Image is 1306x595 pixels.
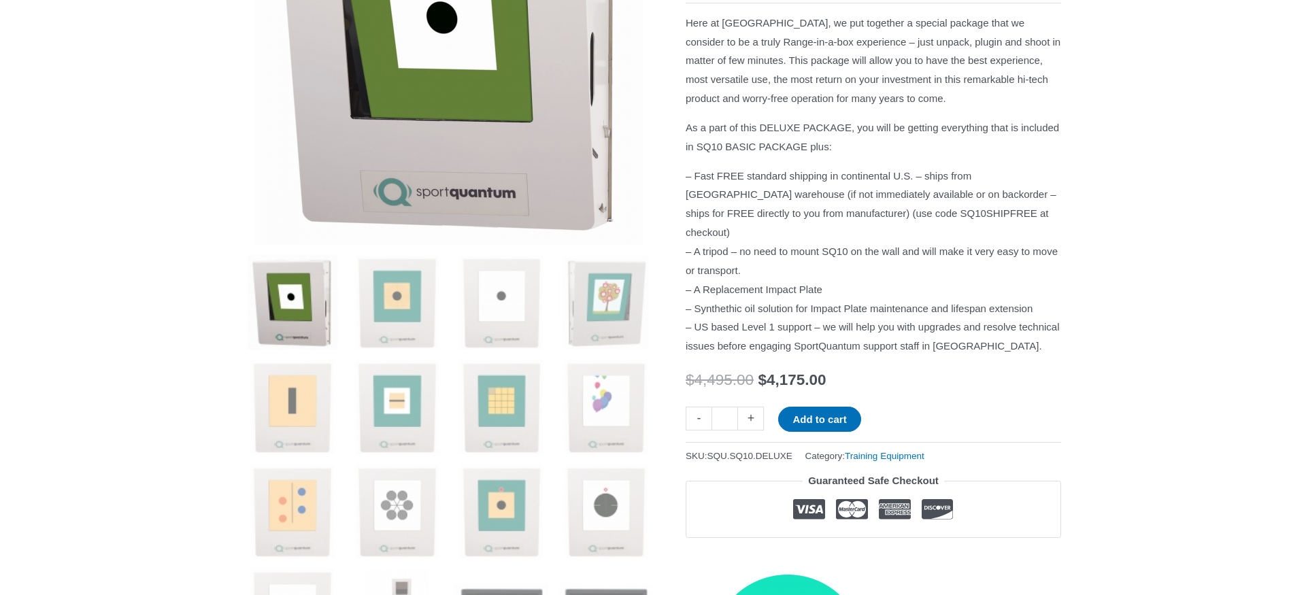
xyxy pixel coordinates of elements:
p: Here at [GEOGRAPHIC_DATA], we put together a special package that we consider to be a truly Range... [686,14,1061,108]
span: SQU.SQ10.DELUXE [707,451,792,461]
img: Interactive e-target SQ10 - Image 4 [558,255,653,350]
legend: Guaranteed Safe Checkout [803,471,944,490]
bdi: 4,495.00 [686,371,754,388]
p: – Fast FREE standard shipping in continental U.S. – ships from [GEOGRAPHIC_DATA] warehouse (if no... [686,167,1061,356]
span: SKU: [686,447,792,464]
img: Interactive e-target SQ10 - Image 10 [350,464,444,559]
span: $ [686,371,694,388]
input: Product quantity [711,407,738,430]
a: Training Equipment [845,451,924,461]
img: Interactive e-target SQ10 - Image 3 [454,255,549,350]
span: $ [758,371,767,388]
img: Interactive e-target SQ10 - Image 12 [558,464,653,559]
img: Interactive e-target SQ10 - Image 6 [350,360,444,454]
bdi: 4,175.00 [758,371,826,388]
img: Interactive e-target SQ10 - Image 2 [350,255,444,350]
iframe: Customer reviews powered by Trustpilot [686,548,1061,564]
img: SQ10 Interactive e-target [245,255,339,350]
p: As a part of this DELUXE PACKAGE, you will be getting everything that is included in SQ10 BASIC P... [686,118,1061,156]
a: - [686,407,711,430]
img: Interactive e-target SQ10 - Image 7 [454,360,549,454]
a: + [738,407,764,430]
button: Add to cart [778,407,860,432]
img: Interactive e-target SQ10 - Image 5 [245,360,339,454]
img: Interactive e-target SQ10 - Image 11 [454,464,549,559]
img: Interactive e-target SQ10 - Image 9 [245,464,339,559]
span: Category: [805,447,924,464]
img: Interactive e-target SQ10 - Image 8 [558,360,653,454]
